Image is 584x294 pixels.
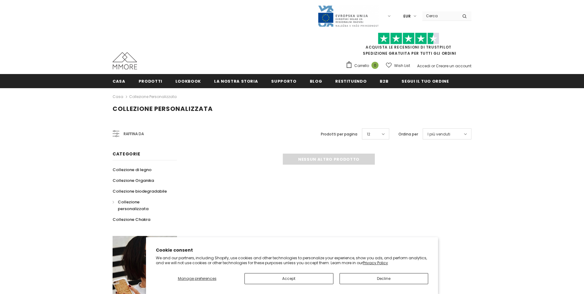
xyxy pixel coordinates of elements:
span: Collezione biodegradabile [113,188,167,194]
a: Segui il tuo ordine [401,74,449,88]
span: Categorie [113,151,140,157]
a: Wish List [386,60,410,71]
span: La nostra storia [214,78,258,84]
img: Javni Razpis [317,5,379,27]
button: Accept [244,273,333,284]
span: Collezione personalizzata [113,104,213,113]
span: Carrello [354,63,369,69]
span: I più venduti [428,131,450,137]
span: Wish List [394,63,410,69]
button: Manage preferences [156,273,238,284]
span: supporto [271,78,296,84]
h2: Cookie consent [156,247,428,253]
button: Decline [340,273,428,284]
span: or [431,63,435,69]
span: Restituendo [335,78,367,84]
a: Collezione biodegradabile [113,186,167,197]
label: Ordina per [398,131,418,137]
a: La nostra storia [214,74,258,88]
a: B2B [380,74,388,88]
a: supporto [271,74,296,88]
a: Collezione Chakra [113,214,150,225]
input: Search Site [422,11,458,20]
span: SPEDIZIONE GRATUITA PER TUTTI GLI ORDINI [346,35,471,56]
span: 0 [371,62,378,69]
span: B2B [380,78,388,84]
span: Collezione Organika [113,178,154,183]
a: Collezione personalizzata [129,94,177,99]
span: 12 [367,131,370,137]
a: Collezione di legno [113,164,152,175]
img: Fidati di Pilot Stars [378,33,439,45]
span: Casa [113,78,125,84]
span: Manage preferences [178,276,217,281]
a: Casa [113,74,125,88]
label: Prodotti per pagina [321,131,357,137]
a: Prodotti [139,74,162,88]
a: Casa [113,93,123,100]
a: Carrello 0 [346,61,382,70]
a: Creare un account [436,63,471,69]
span: Blog [310,78,322,84]
a: Privacy Policy [363,260,388,265]
p: We and our partners, including Shopify, use cookies and other technologies to personalize your ex... [156,256,428,265]
a: Collezione Organika [113,175,154,186]
img: Casi MMORE [113,52,137,69]
span: Collezione personalizzata [118,199,148,212]
a: Lookbook [175,74,201,88]
a: Javni Razpis [317,13,379,18]
span: Segui il tuo ordine [401,78,449,84]
span: Raffina da [124,131,144,137]
a: Collezione personalizzata [113,197,170,214]
a: Accedi [417,63,430,69]
span: Prodotti [139,78,162,84]
span: Collezione Chakra [113,217,150,222]
span: Collezione di legno [113,167,152,173]
a: Acquista le recensioni di TrustPilot [366,45,451,50]
span: EUR [403,13,411,19]
a: Restituendo [335,74,367,88]
span: Lookbook [175,78,201,84]
a: Blog [310,74,322,88]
